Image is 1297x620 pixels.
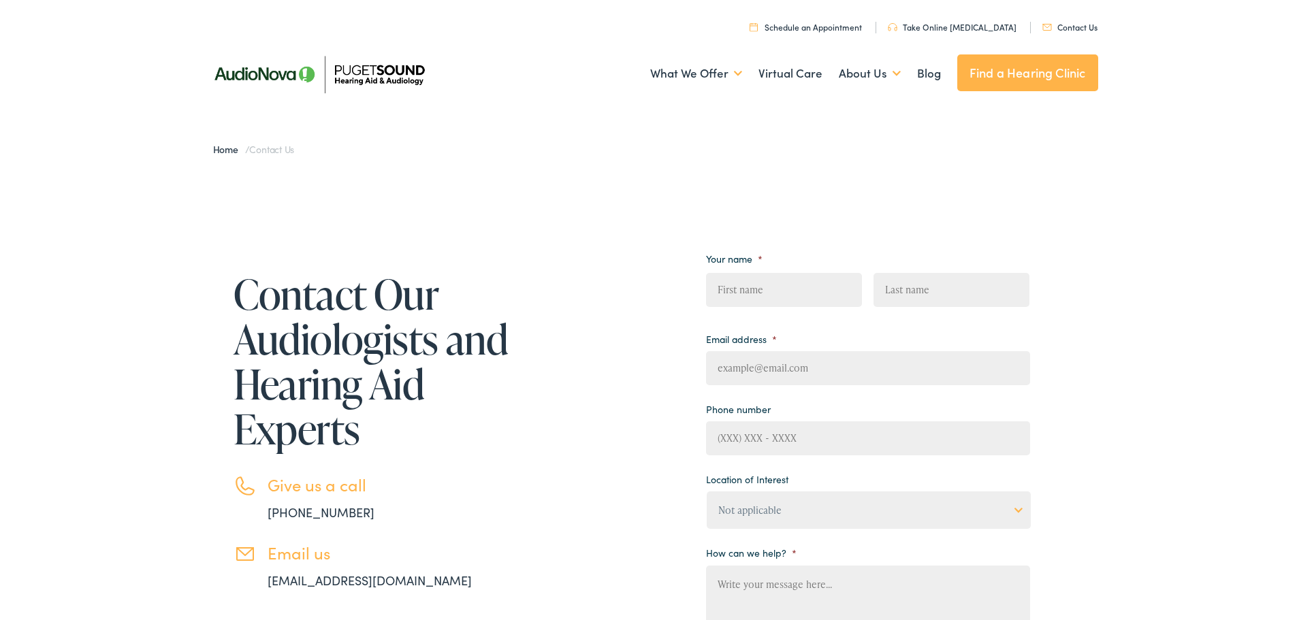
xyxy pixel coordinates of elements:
label: Your name [706,252,763,265]
a: Take Online [MEDICAL_DATA] [888,21,1016,33]
h3: Email us [268,543,513,563]
label: How can we help? [706,546,797,559]
a: Schedule an Appointment [750,21,862,33]
input: example@email.com [706,351,1030,385]
label: Phone number [706,403,771,415]
img: utility icon [750,22,758,31]
img: utility icon [1042,24,1052,31]
label: Location of Interest [706,473,788,485]
input: Last name [874,273,1029,307]
span: Contact Us [249,142,294,156]
a: About Us [839,48,901,99]
input: First name [706,273,862,307]
a: [PHONE_NUMBER] [268,504,374,521]
a: [EMAIL_ADDRESS][DOMAIN_NAME] [268,572,472,589]
input: (XXX) XXX - XXXX [706,421,1030,455]
h3: Give us a call [268,475,513,495]
h1: Contact Our Audiologists and Hearing Aid Experts [234,272,513,451]
img: utility icon [888,23,897,31]
a: What We Offer [650,48,742,99]
a: Find a Hearing Clinic [957,54,1098,91]
a: Virtual Care [758,48,822,99]
label: Email address [706,333,777,345]
a: Home [213,142,245,156]
a: Blog [917,48,941,99]
a: Contact Us [1042,21,1098,33]
span: / [213,142,295,156]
